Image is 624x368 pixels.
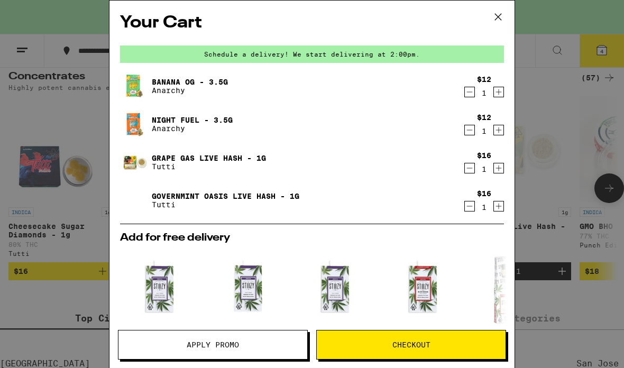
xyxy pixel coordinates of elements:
[477,127,491,135] div: 1
[477,113,491,122] div: $12
[120,45,504,63] div: Schedule a delivery! We start delivering at 2:00pm.
[152,200,299,209] p: Tutti
[152,154,266,162] a: Grape Gas Live Hash - 1g
[118,330,308,360] button: Apply Promo
[464,87,475,97] button: Decrement
[477,89,491,97] div: 1
[464,163,475,173] button: Decrement
[152,116,233,124] a: Night Fuel - 3.5g
[477,165,491,173] div: 1
[464,125,475,135] button: Decrement
[383,249,463,328] img: STIIIZY - OG - Sour Diesel - 0.5g
[152,162,266,171] p: Tutti
[477,189,491,198] div: $16
[152,192,299,200] a: Governmint Oasis Live Hash - 1g
[296,249,375,328] img: STIIIZY - OG - White Raspberry - 0.5g
[392,341,430,348] span: Checkout
[208,249,287,328] img: STIIIZY - OG - Watermelon Z - 0.5g
[493,87,504,97] button: Increment
[477,75,491,84] div: $12
[120,109,150,139] img: Night Fuel - 3.5g
[120,233,504,243] h2: Add for free delivery
[152,86,228,95] p: Anarchy
[120,148,150,177] img: Grape Gas Live Hash - 1g
[120,186,150,215] img: Governmint Oasis Live Hash - 1g
[477,151,491,160] div: $16
[493,125,504,135] button: Increment
[493,201,504,211] button: Increment
[152,78,228,86] a: Banana OG - 3.5g
[316,330,506,360] button: Checkout
[493,163,504,173] button: Increment
[187,341,239,348] span: Apply Promo
[120,11,504,35] h2: Your Cart
[152,124,233,133] p: Anarchy
[464,201,475,211] button: Decrement
[120,249,199,328] img: STIIIZY - OG - Purple Punch - 0.5g
[471,249,550,328] img: STIIIZY - OG - Sour Tangie - 0.5g
[477,203,491,211] div: 1
[120,71,150,101] img: Banana OG - 3.5g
